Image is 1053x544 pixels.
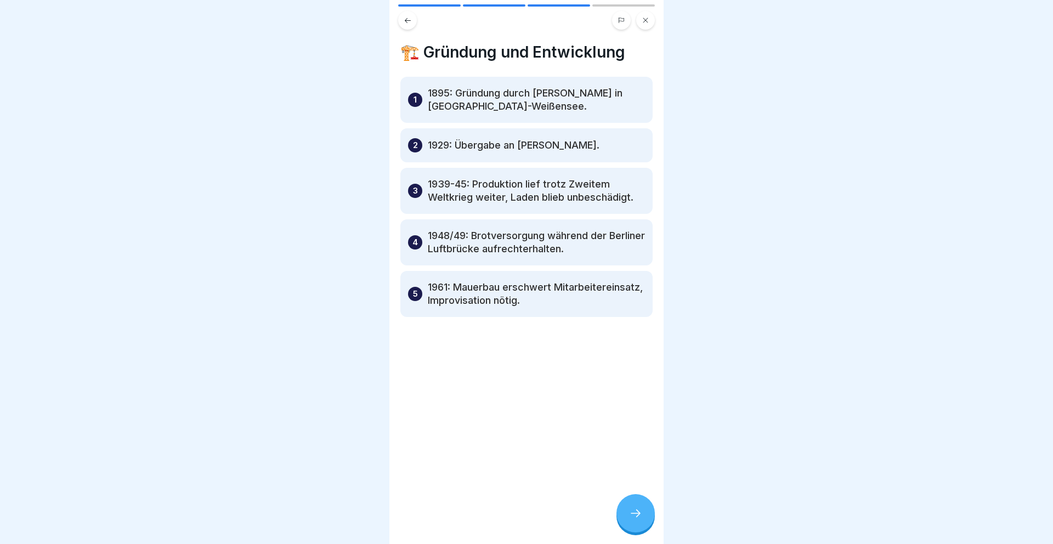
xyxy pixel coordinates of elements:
p: 2 [413,139,418,152]
h4: 🏗️ Gründung und Entwicklung [400,43,653,61]
p: 1948/49: Brotversorgung während der Berliner Luftbrücke aufrechterhalten. [428,229,645,256]
p: 1961: Mauerbau erschwert Mitarbeitereinsatz, Improvisation nötig. [428,281,645,307]
p: 4 [412,236,418,249]
p: 1929: Übergabe an [PERSON_NAME]. [428,139,599,152]
p: 1 [414,93,417,106]
p: 1939-45: Produktion lief trotz Zweitem Weltkrieg weiter, Laden blieb unbeschädigt. [428,178,645,204]
p: 5 [413,287,418,301]
p: 3 [413,184,418,197]
p: 1895: Gründung durch [PERSON_NAME] in [GEOGRAPHIC_DATA]-Weißensee. [428,87,645,113]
